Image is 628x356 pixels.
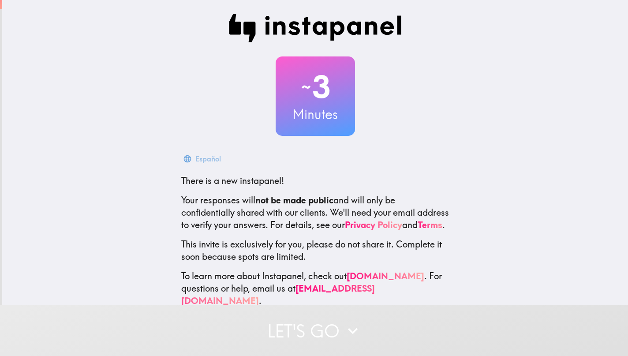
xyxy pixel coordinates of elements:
div: Español [195,153,221,165]
h2: 3 [276,69,355,105]
p: To learn more about Instapanel, check out . For questions or help, email us at . [181,270,449,307]
a: Terms [418,219,442,230]
button: Español [181,150,224,168]
h3: Minutes [276,105,355,124]
b: not be made public [255,195,333,206]
p: This invite is exclusively for you, please do not share it. Complete it soon because spots are li... [181,238,449,263]
a: [DOMAIN_NAME] [347,270,424,281]
a: Privacy Policy [345,219,402,230]
img: Instapanel [229,14,402,42]
span: ~ [300,74,312,100]
span: There is a new instapanel! [181,175,284,186]
p: Your responses will and will only be confidentially shared with our clients. We'll need your emai... [181,194,449,231]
